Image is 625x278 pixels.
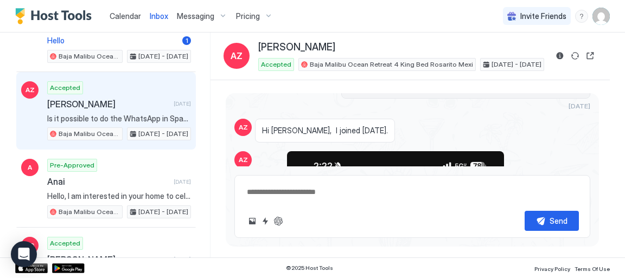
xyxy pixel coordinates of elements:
span: AZ [231,49,243,62]
span: Anai [47,176,169,187]
span: Messaging [177,11,214,21]
span: EG [25,241,35,250]
span: Accepted [50,238,80,248]
button: ChatGPT Auto Reply [272,215,285,228]
span: 1 [186,36,188,44]
button: Open reservation [584,49,597,62]
span: Terms Of Use [575,266,610,272]
span: AZ [25,85,35,95]
span: © 2025 Host Tools [286,264,333,271]
span: Inbox [150,11,168,21]
span: AZ [239,155,248,165]
span: Is it possible to do the WhatsApp in Spanish because the majority of my family speaks Spanish if ... [47,114,191,124]
a: Calendar [110,10,141,22]
button: Sync reservation [569,49,582,62]
span: Hello [47,36,178,46]
span: Baja Malibu Ocean Retreat 4 King Bed Rosarito Mexi [310,60,473,69]
span: [DATE] [174,178,191,185]
span: Hi [PERSON_NAME], I joined [DATE]. [262,126,388,135]
span: Pre-Approved [50,160,94,170]
button: Quick reply [259,215,272,228]
a: Host Tools Logo [15,8,97,24]
button: Upload image [246,215,259,228]
span: [DATE] [174,100,191,107]
a: Privacy Policy [534,262,570,274]
span: [DATE] - [DATE] [138,51,188,61]
span: Calendar [110,11,141,21]
span: [DATE] [174,256,191,263]
span: [PERSON_NAME] [258,41,335,54]
a: Terms Of Use [575,262,610,274]
div: menu [575,10,588,23]
button: Send [525,211,579,231]
a: App Store [15,263,48,273]
span: [PERSON_NAME] [47,99,169,109]
span: [DATE] - [DATE] [138,129,188,139]
span: Baja Malibu Ocean Retreat 4 King Bed Rosarito Mexi [59,207,120,217]
div: User profile [592,8,610,25]
span: [PERSON_NAME] [47,254,169,265]
span: Accepted [261,60,291,69]
span: Baja Malibu Ocean Retreat 4 King Bed Rosarito Mexi [59,51,120,61]
span: [DATE] [569,102,590,110]
div: Send [550,215,567,227]
span: [DATE] - [DATE] [492,60,541,69]
span: AZ [239,122,248,132]
div: Open Intercom Messenger [11,241,37,267]
span: Pricing [236,11,260,21]
a: Inbox [150,10,168,22]
span: [DATE] - [DATE] [138,207,188,217]
a: Google Play Store [52,263,85,273]
span: Invite Friends [520,11,566,21]
button: Reservation information [553,49,566,62]
span: Baja Malibu Ocean Retreat 4 King Bed Rosarito Mexi [59,129,120,139]
span: Hello, I am interested in your home to celebrate my fathers 60th birthday. :) I was just wonderin... [47,191,191,201]
span: Privacy Policy [534,266,570,272]
span: A [28,163,32,172]
span: Accepted [50,83,80,93]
